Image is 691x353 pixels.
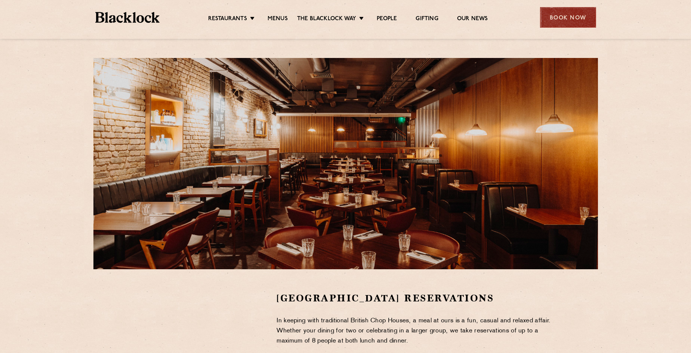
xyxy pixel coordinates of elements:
[277,316,563,346] p: In keeping with traditional British Chop Houses, a meal at ours is a fun, casual and relaxed affa...
[277,292,563,305] h2: [GEOGRAPHIC_DATA] Reservations
[540,7,596,28] div: Book Now
[377,15,397,24] a: People
[297,15,356,24] a: The Blacklock Way
[457,15,488,24] a: Our News
[268,15,288,24] a: Menus
[95,12,160,23] img: BL_Textured_Logo-footer-cropped.svg
[416,15,438,24] a: Gifting
[208,15,247,24] a: Restaurants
